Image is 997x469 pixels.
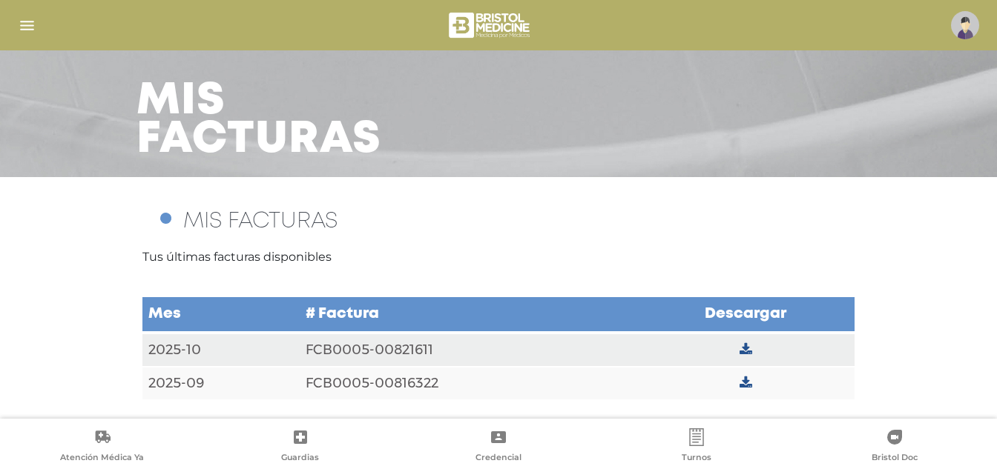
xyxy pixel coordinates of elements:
[142,296,300,333] td: Mes
[300,333,636,367] td: FCB0005-00821611
[399,428,597,466] a: Credencial
[136,82,381,159] h3: Mis facturas
[142,367,300,400] td: 2025-09
[281,452,319,465] span: Guardias
[142,333,300,367] td: 2025-10
[300,296,636,333] td: # Factura
[636,296,855,333] td: Descargar
[476,452,521,465] span: Credencial
[796,428,994,466] a: Bristol Doc
[300,367,636,400] td: FCB0005-00816322
[142,248,855,266] p: Tus últimas facturas disponibles
[447,7,535,43] img: bristol-medicine-blanco.png
[872,452,918,465] span: Bristol Doc
[60,452,144,465] span: Atención Médica Ya
[201,428,399,466] a: Guardias
[951,11,979,39] img: profile-placeholder.svg
[18,16,36,35] img: Cober_menu-lines-white.svg
[3,428,201,466] a: Atención Médica Ya
[598,428,796,466] a: Turnos
[682,452,711,465] span: Turnos
[183,211,338,231] span: MIS FACTURAS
